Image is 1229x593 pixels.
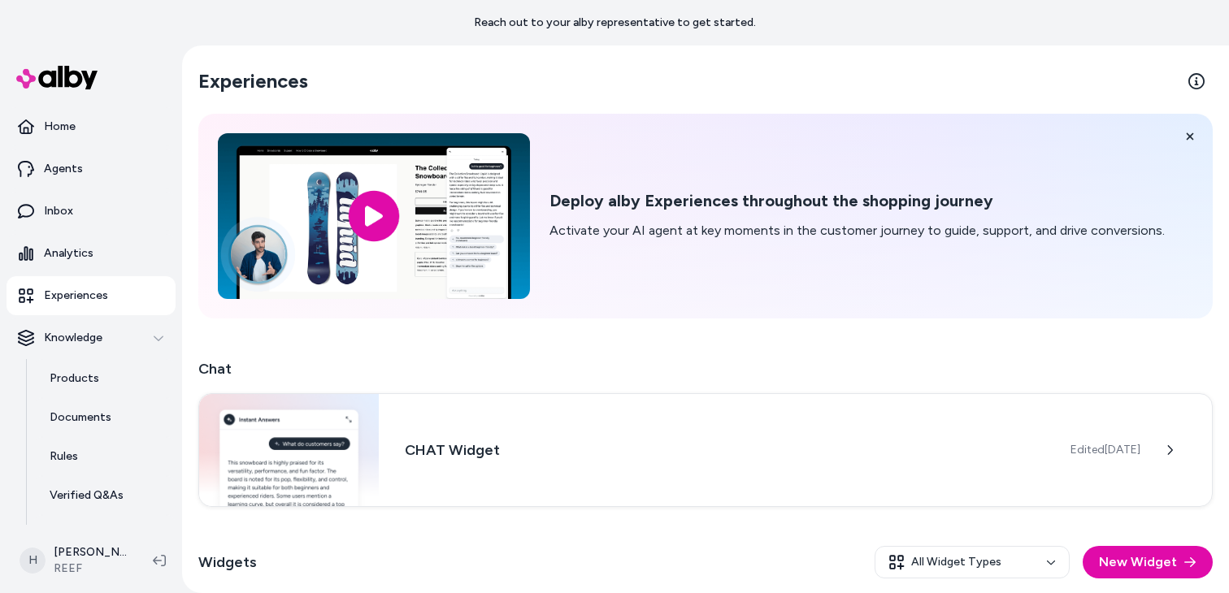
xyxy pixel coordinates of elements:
a: Products [33,359,176,398]
h2: Chat [198,357,1213,380]
a: Verified Q&As [33,476,176,515]
p: Activate your AI agent at key moments in the customer journey to guide, support, and drive conver... [549,221,1165,240]
button: All Widget Types [875,546,1070,578]
a: Home [7,107,176,146]
p: Inbox [44,203,73,219]
p: Experiences [44,288,108,304]
a: Chat widgetCHAT WidgetEdited[DATE] [198,393,1213,507]
button: H[PERSON_NAME]REEF [10,535,140,587]
p: Rules [50,448,78,465]
span: REEF [54,561,127,577]
p: Analytics [44,245,93,262]
p: Home [44,119,76,135]
a: Inbox [7,192,176,231]
p: Verified Q&As [50,487,124,504]
a: Analytics [7,234,176,273]
span: H [20,548,46,574]
p: Reach out to your alby representative to get started. [474,15,756,31]
a: Reviews [33,515,176,554]
h2: Widgets [198,551,257,574]
h2: Experiences [198,68,308,94]
button: New Widget [1083,546,1213,578]
h2: Deploy alby Experiences throughout the shopping journey [549,191,1165,211]
img: Chat widget [199,394,379,506]
p: [PERSON_NAME] [54,544,127,561]
a: Experiences [7,276,176,315]
span: Edited [DATE] [1070,442,1140,458]
p: Products [50,370,99,387]
h3: CHAT Widget [405,439,1044,461]
p: Knowledge [44,330,102,346]
p: Agents [44,161,83,177]
p: Documents [50,409,111,426]
a: Documents [33,398,176,437]
a: Rules [33,437,176,476]
img: alby Logo [16,66,98,89]
button: Knowledge [7,318,176,357]
a: Agents [7,149,176,188]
